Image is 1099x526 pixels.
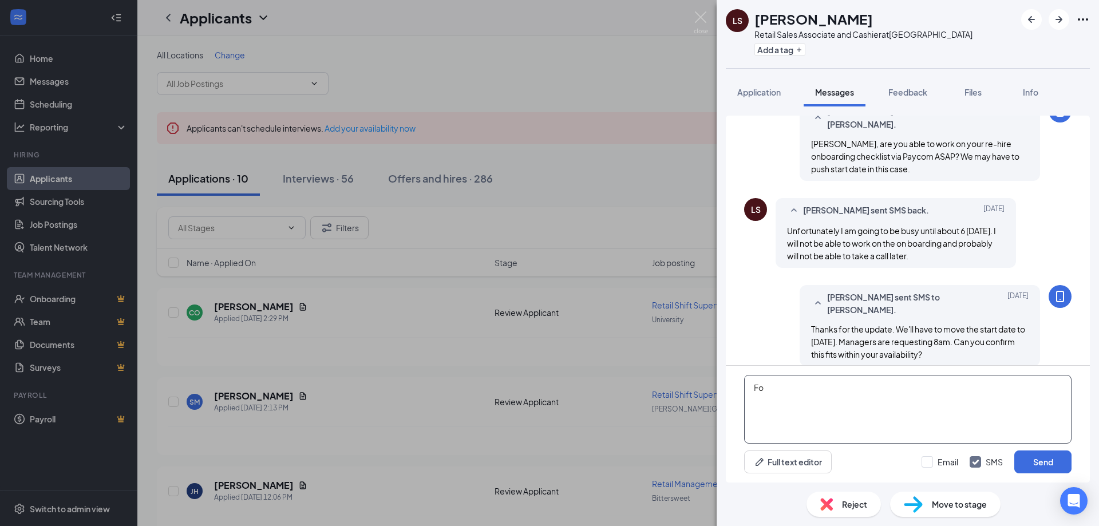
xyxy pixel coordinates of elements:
[1021,9,1042,30] button: ArrowLeftNew
[754,9,873,29] h1: [PERSON_NAME]
[1049,9,1069,30] button: ArrowRight
[1023,87,1038,97] span: Info
[815,87,854,97] span: Messages
[1007,291,1029,316] span: [DATE]
[1025,13,1038,26] svg: ArrowLeftNew
[811,111,825,125] svg: SmallChevronUp
[827,291,977,316] span: [PERSON_NAME] sent SMS to [PERSON_NAME].
[744,375,1072,444] textarea: Followin
[1052,13,1066,26] svg: ArrowRight
[983,204,1005,217] span: [DATE]
[1060,487,1088,515] div: Open Intercom Messenger
[932,498,987,511] span: Move to stage
[733,15,742,26] div: LS
[888,87,927,97] span: Feedback
[811,296,825,310] svg: SmallChevronUp
[754,456,765,468] svg: Pen
[1014,450,1072,473] button: Send
[1053,290,1067,303] svg: MobileSms
[754,29,973,40] div: Retail Sales Associate and Cashier at [GEOGRAPHIC_DATA]
[842,498,867,511] span: Reject
[1007,105,1029,130] span: [DATE]
[827,105,977,130] span: [PERSON_NAME] sent SMS to [PERSON_NAME].
[744,450,832,473] button: Full text editorPen
[964,87,982,97] span: Files
[787,226,996,261] span: Unfortunately I am going to be busy until about 6 [DATE]. I will not be able to work on the on bo...
[811,139,1019,174] span: [PERSON_NAME], are you able to work on your re-hire onboarding checklist via Paycom ASAP? We may ...
[796,46,802,53] svg: Plus
[1076,13,1090,26] svg: Ellipses
[751,204,761,215] div: LS
[811,324,1025,359] span: Thanks for the update. We'll have to move the start date to [DATE]. Managers are requesting 8am. ...
[787,204,801,217] svg: SmallChevronUp
[754,43,805,56] button: PlusAdd a tag
[803,204,929,217] span: [PERSON_NAME] sent SMS back.
[737,87,781,97] span: Application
